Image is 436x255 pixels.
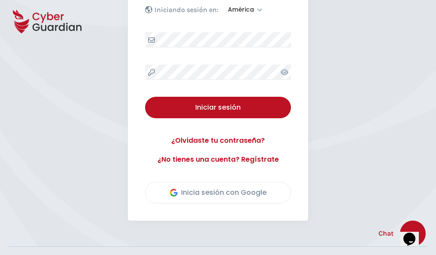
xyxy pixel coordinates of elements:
a: ¿Olvidaste tu contraseña? [145,135,291,146]
div: Iniciar sesión [151,102,285,113]
div: Inicia sesión con Google [170,187,266,198]
button: Iniciar sesión [145,97,291,118]
button: Inicia sesión con Google [145,182,291,203]
a: ¿No tienes una cuenta? Regístrate [145,154,291,165]
iframe: chat widget [400,221,427,246]
span: Chat [378,228,394,239]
